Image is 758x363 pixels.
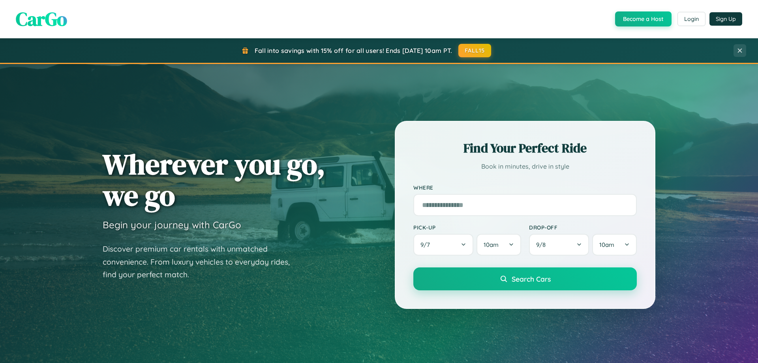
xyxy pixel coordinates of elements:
[16,6,67,32] span: CarGo
[413,139,637,157] h2: Find Your Perfect Ride
[103,243,300,281] p: Discover premium car rentals with unmatched convenience. From luxury vehicles to everyday rides, ...
[709,12,742,26] button: Sign Up
[484,241,499,248] span: 10am
[103,219,241,231] h3: Begin your journey with CarGo
[413,234,473,256] button: 9/7
[529,224,637,231] label: Drop-off
[255,47,452,55] span: Fall into savings with 15% off for all users! Ends [DATE] 10am PT.
[413,184,637,191] label: Where
[615,11,672,26] button: Become a Host
[458,44,492,57] button: FALL15
[592,234,637,256] button: 10am
[536,241,550,248] span: 9 / 8
[677,12,705,26] button: Login
[413,224,521,231] label: Pick-up
[477,234,521,256] button: 10am
[413,161,637,172] p: Book in minutes, drive in style
[512,275,551,283] span: Search Cars
[599,241,614,248] span: 10am
[420,241,434,248] span: 9 / 7
[103,149,325,211] h1: Wherever you go, we go
[413,267,637,290] button: Search Cars
[529,234,589,256] button: 9/8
